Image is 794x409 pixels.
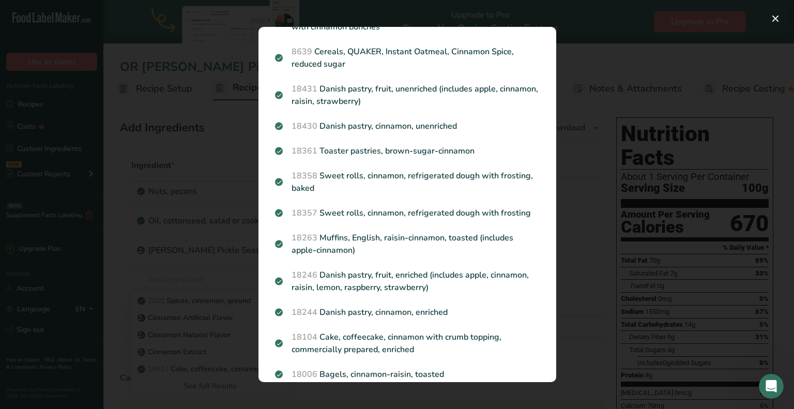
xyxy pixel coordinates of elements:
[275,331,540,356] p: Cake, coffeecake, cinnamon with crumb topping, commercially prepared, enriched
[759,374,784,399] iframe: Intercom live chat
[292,369,317,380] span: 18006
[292,269,317,281] span: 18246
[292,145,317,157] span: 18361
[292,207,317,219] span: 18357
[292,331,317,343] span: 18104
[275,207,540,219] p: Sweet rolls, cinnamon, refrigerated dough with frosting
[292,83,317,95] span: 18431
[275,46,540,70] p: Cereals, QUAKER, Instant Oatmeal, Cinnamon Spice, reduced sugar
[275,120,540,132] p: Danish pastry, cinnamon, unenriched
[275,145,540,157] p: Toaster pastries, brown-sugar-cinnamon
[292,46,312,57] span: 8639
[275,368,540,381] p: Bagels, cinnamon-raisin, toasted
[275,232,540,256] p: Muffins, English, raisin-cinnamon, toasted (includes apple-cinnamon)
[275,170,540,194] p: Sweet rolls, cinnamon, refrigerated dough with frosting, baked
[292,170,317,181] span: 18358
[292,120,317,132] span: 18430
[275,83,540,108] p: Danish pastry, fruit, unenriched (includes apple, cinnamon, raisin, strawberry)
[292,232,317,244] span: 18263
[292,307,317,318] span: 18244
[275,269,540,294] p: Danish pastry, fruit, enriched (includes apple, cinnamon, raisin, lemon, raspberry, strawberry)
[275,306,540,319] p: Danish pastry, cinnamon, enriched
